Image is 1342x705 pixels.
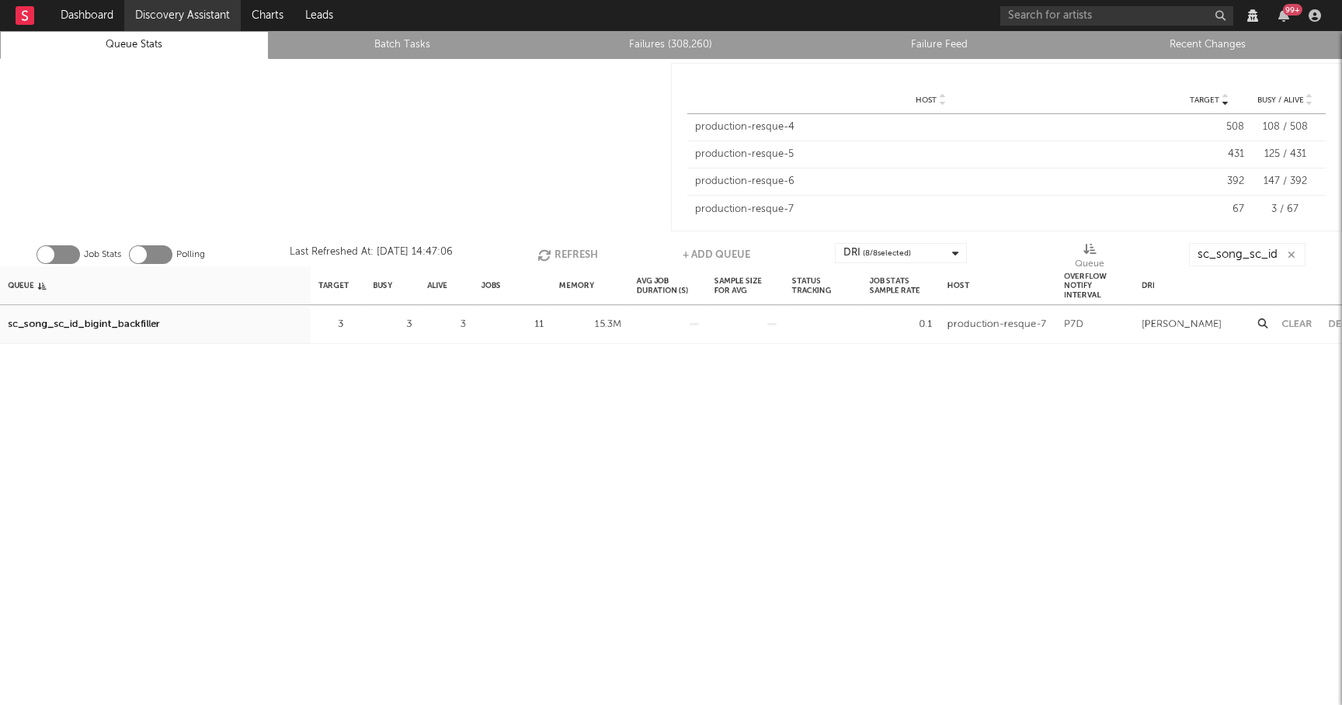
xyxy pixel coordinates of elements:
label: Polling [176,245,205,264]
input: Search for artists [1000,6,1233,26]
a: Failures (308,260) [545,36,797,54]
div: 11 [482,315,544,334]
input: Search... [1189,243,1305,266]
button: Clear [1281,319,1312,329]
label: Job Stats [84,245,121,264]
div: Jobs [482,269,501,302]
div: 147 / 392 [1252,174,1318,189]
a: Failure Feed [814,36,1066,54]
div: Queue [1075,243,1104,273]
button: + Add Queue [683,243,750,266]
div: 99 + [1283,4,1302,16]
div: production-resque-7 [695,202,1166,217]
a: Queue Stats [9,36,260,54]
div: DRI [843,244,911,262]
div: [PERSON_NAME] [1142,315,1222,334]
div: Status Tracking [792,269,854,302]
button: Refresh [537,243,598,266]
div: 3 [427,315,466,334]
div: Queue [1075,255,1104,273]
div: Busy [373,269,392,302]
span: Host [916,96,937,105]
a: sc_song_sc_id_bigint_backfiller [8,315,160,334]
div: 3 / 67 [1252,202,1318,217]
div: 125 / 431 [1252,147,1318,162]
div: Job Stats Sample Rate [870,269,932,302]
div: 392 [1174,174,1244,189]
span: ( 8 / 8 selected) [863,244,911,262]
div: Sample Size For Avg [714,269,777,302]
div: 67 [1174,202,1244,217]
div: Target [318,269,349,302]
div: 108 / 508 [1252,120,1318,135]
div: Last Refreshed At: [DATE] 14:47:06 [290,243,453,266]
div: P7D [1064,315,1083,334]
span: Target [1190,96,1219,105]
div: production-resque-4 [695,120,1166,135]
div: 508 [1174,120,1244,135]
div: production-resque-7 [947,315,1046,334]
div: 3 [373,315,412,334]
div: production-resque-5 [695,147,1166,162]
div: Memory [559,269,594,302]
div: Overflow Notify Interval [1064,269,1126,302]
a: Batch Tasks [277,36,529,54]
div: Alive [427,269,447,302]
a: Recent Changes [1082,36,1333,54]
div: DRI [1142,269,1155,302]
div: Host [947,269,969,302]
div: production-resque-6 [695,174,1166,189]
div: 431 [1174,147,1244,162]
div: Queue [8,269,47,302]
div: 3 [318,315,343,334]
div: 15.3M [559,315,621,334]
span: Busy / Alive [1257,96,1304,105]
div: Avg Job Duration (s) [637,269,699,302]
div: 0.1 [870,315,932,334]
button: 99+ [1278,9,1289,22]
